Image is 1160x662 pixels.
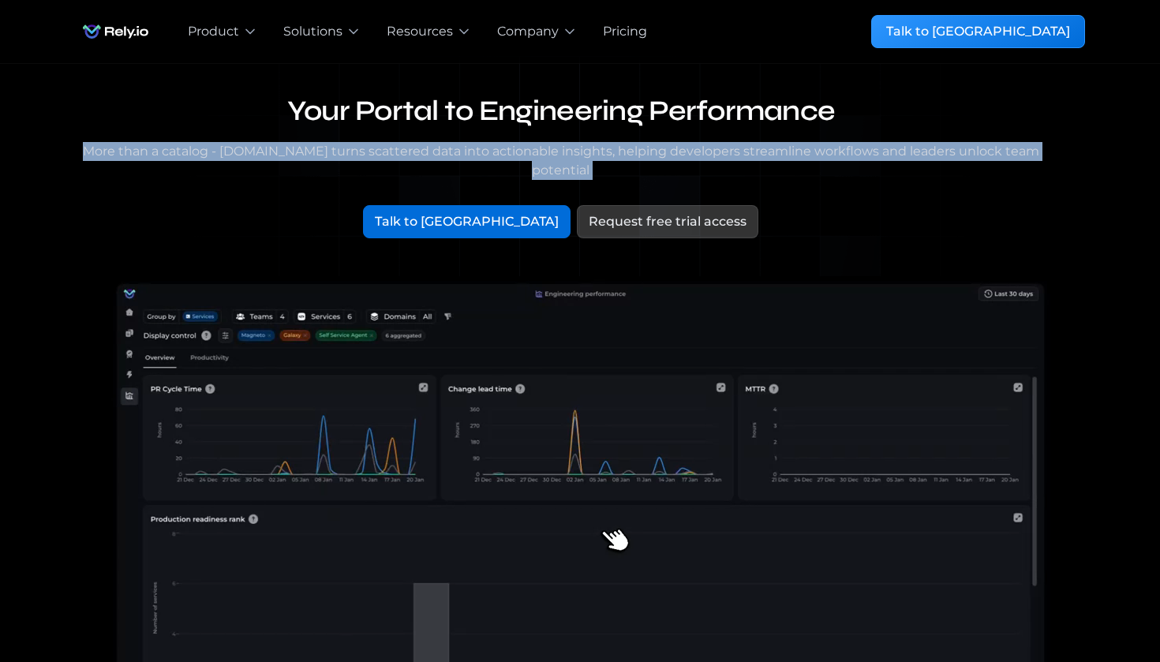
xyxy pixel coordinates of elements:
img: Rely.io logo [75,16,156,47]
div: Request free trial access [589,212,747,231]
div: Product [188,22,239,41]
iframe: Chatbot [1056,558,1138,640]
div: Company [497,22,559,41]
a: home [75,16,156,47]
div: Talk to [GEOGRAPHIC_DATA] [886,22,1070,41]
a: Pricing [603,22,647,41]
a: Talk to [GEOGRAPHIC_DATA] [871,15,1085,48]
a: Request free trial access [577,205,758,238]
a: Talk to [GEOGRAPHIC_DATA] [363,205,571,238]
div: Solutions [283,22,342,41]
div: More than a catalog - [DOMAIN_NAME] turns scattered data into actionable insights, helping develo... [75,142,1047,180]
div: Resources [387,22,453,41]
div: Talk to [GEOGRAPHIC_DATA] [375,212,559,231]
h1: Your Portal to Engineering Performance [75,94,1047,129]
